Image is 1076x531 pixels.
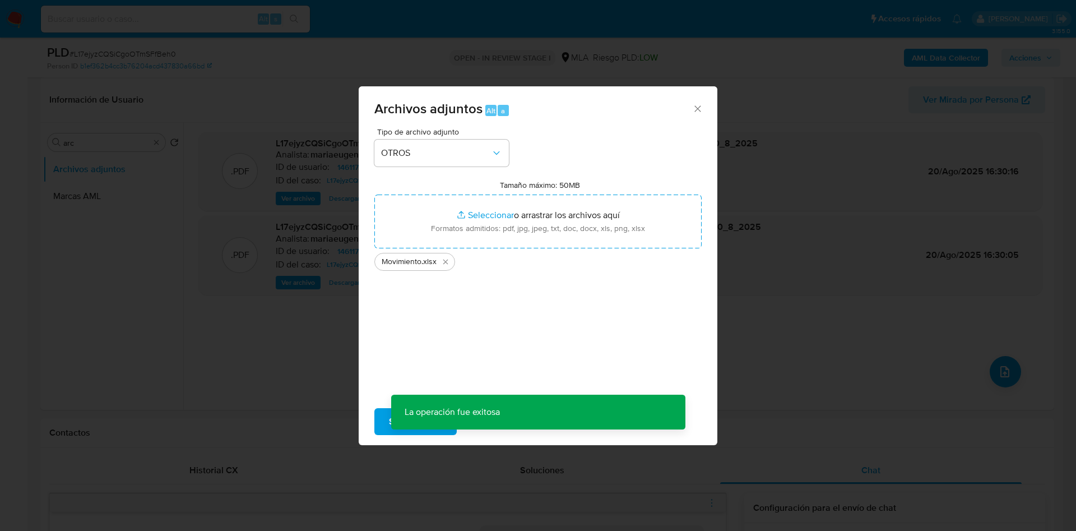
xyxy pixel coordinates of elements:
span: OTROS [381,147,491,159]
span: Movimiento [382,256,421,267]
span: Alt [486,105,495,116]
button: Subir archivo [374,408,457,435]
span: Subir archivo [389,409,442,434]
button: Cerrar [692,103,702,113]
span: .xlsx [421,256,437,267]
span: a [501,105,505,116]
button: Eliminar Movimiento.xlsx [439,255,452,269]
button: OTROS [374,140,509,167]
p: La operación fue exitosa [391,395,513,430]
span: Cancelar [476,409,512,434]
label: Tamaño máximo: 50MB [500,180,580,190]
span: Archivos adjuntos [374,99,483,118]
span: Tipo de archivo adjunto [377,128,512,136]
ul: Archivos seleccionados [374,248,702,271]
